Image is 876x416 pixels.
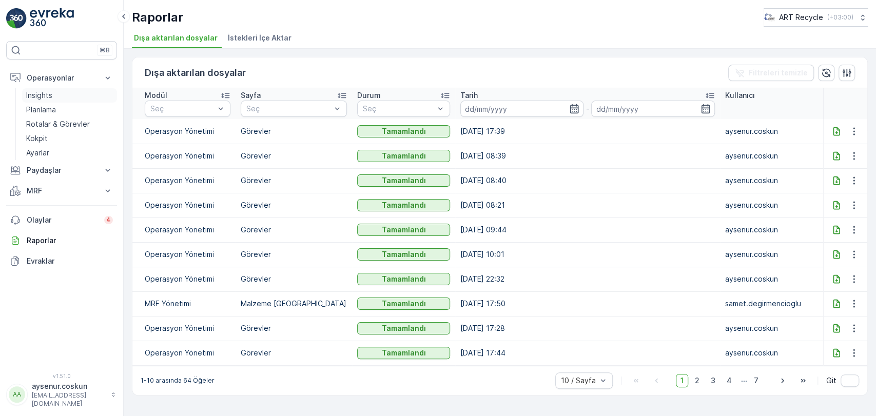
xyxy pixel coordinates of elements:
a: Raporlar [6,230,117,251]
p: Kokpit [26,133,48,144]
p: Seç [246,104,331,114]
p: ... [741,374,747,387]
p: ( +03:00 ) [827,13,853,22]
button: AAaysenur.coskun[EMAIL_ADDRESS][DOMAIN_NAME] [6,381,117,408]
p: Seç [150,104,215,114]
button: MRF [6,181,117,201]
button: Tamamlandı [357,347,450,359]
p: Paydaşlar [27,165,96,175]
p: Ayarlar [26,148,49,158]
p: - [586,103,589,115]
span: v 1.51.0 [6,373,117,379]
p: Görevler [241,126,347,136]
p: aysenur.coskun [725,274,818,284]
p: Tamamlandı [382,126,426,136]
p: samet.degirmencioglu [725,299,818,309]
p: Görevler [241,249,347,260]
td: [DATE] 22:32 [455,267,720,291]
p: Operasyon Yönetimi [145,348,230,358]
td: [DATE] 08:21 [455,193,720,217]
p: Tarih [460,90,478,101]
p: Görevler [241,323,347,333]
p: ⌘B [100,46,110,54]
p: aysenur.coskun [725,225,818,235]
p: Operasyon Yönetimi [145,151,230,161]
button: Paydaşlar [6,160,117,181]
span: 7 [749,374,763,387]
td: [DATE] 17:44 [455,341,720,365]
p: [EMAIL_ADDRESS][DOMAIN_NAME] [32,391,106,408]
div: AA [9,386,25,403]
span: 3 [706,374,720,387]
p: Durum [357,90,381,101]
button: Tamamlandı [357,125,450,137]
td: [DATE] 08:40 [455,168,720,193]
a: Olaylar4 [6,210,117,230]
a: Insights [22,88,117,103]
p: Malzeme [GEOGRAPHIC_DATA] [241,299,347,309]
img: image_23.png [764,12,775,23]
td: [DATE] 17:39 [455,119,720,144]
p: Tamamlandı [382,299,426,309]
p: Sayfa [241,90,261,101]
p: Operasyon Yönetimi [145,200,230,210]
button: Operasyonlar [6,68,117,88]
img: logo [6,8,27,29]
p: Filtreleri temizle [749,68,808,78]
p: aysenur.coskun [725,200,818,210]
button: Tamamlandı [357,273,450,285]
td: [DATE] 17:50 [455,291,720,316]
p: Kullanıcı [725,90,755,101]
span: İstekleri İçe Aktar [228,33,291,43]
p: aysenur.coskun [32,381,106,391]
p: Görevler [241,225,347,235]
p: aysenur.coskun [725,175,818,186]
p: Operasyonlar [27,73,96,83]
p: Tamamlandı [382,200,426,210]
p: Tamamlandı [382,323,426,333]
p: Seç [363,104,434,114]
p: Görevler [241,200,347,210]
p: Raporlar [132,9,183,26]
a: Kokpit [22,131,117,146]
p: Olaylar [27,215,98,225]
p: ART Recycle [779,12,823,23]
p: Rotalar & Görevler [26,119,90,129]
p: Görevler [241,151,347,161]
span: Dışa aktarılan dosyalar [134,33,218,43]
button: Tamamlandı [357,322,450,334]
p: Tamamlandı [382,225,426,235]
span: 1 [676,374,688,387]
p: aysenur.coskun [725,151,818,161]
img: logo_light-DOdMpM7g.png [30,8,74,29]
p: Operasyon Yönetimi [145,249,230,260]
button: Tamamlandı [357,298,450,310]
a: Planlama [22,103,117,117]
p: Tamamlandı [382,348,426,358]
p: Planlama [26,105,56,115]
p: Operasyon Yönetimi [145,225,230,235]
span: 4 [722,374,736,387]
p: Tamamlandı [382,274,426,284]
p: Operasyon Yönetimi [145,126,230,136]
p: Insights [26,90,52,101]
p: aysenur.coskun [725,249,818,260]
p: Tamamlandı [382,151,426,161]
p: 4 [106,216,111,224]
p: Operasyon Yönetimi [145,175,230,186]
a: Rotalar & Görevler [22,117,117,131]
p: Görevler [241,348,347,358]
p: aysenur.coskun [725,323,818,333]
button: Tamamlandı [357,199,450,211]
button: Tamamlandı [357,248,450,261]
p: Raporlar [27,235,113,246]
td: [DATE] 08:39 [455,144,720,168]
button: ART Recycle(+03:00) [764,8,868,27]
input: dd/mm/yyyy [460,101,583,117]
td: [DATE] 17:28 [455,316,720,341]
p: Evraklar [27,256,113,266]
p: aysenur.coskun [725,126,818,136]
button: Filtreleri temizle [728,65,814,81]
button: Tamamlandı [357,150,450,162]
p: 1-10 arasında 64 Öğeler [141,377,215,385]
